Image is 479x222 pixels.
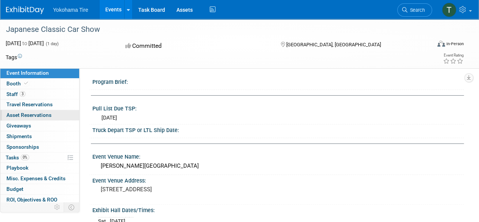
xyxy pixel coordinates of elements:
[20,91,25,97] span: 3
[443,54,463,57] div: Event Rating
[98,160,458,172] div: [PERSON_NAME][GEOGRAPHIC_DATA]
[6,54,22,61] td: Tags
[45,41,59,46] span: (1 day)
[0,99,79,110] a: Travel Reservations
[101,186,239,193] pre: [STREET_ADDRESS]
[6,197,57,203] span: ROI, Objectives & ROO
[0,131,79,142] a: Shipments
[0,121,79,131] a: Giveaways
[6,165,28,171] span: Playbook
[6,133,32,139] span: Shipments
[0,153,79,163] a: Tasks0%
[0,89,79,99] a: Staff3
[92,124,464,134] div: Truck Depart TSP or LTL Ship Date:
[6,186,23,192] span: Budget
[92,205,464,214] div: Exhibit Hall Dates/Times:
[6,112,51,118] span: Asset Reservations
[0,163,79,173] a: Playbook
[437,41,445,47] img: Format-Inperson.png
[442,3,456,17] img: Tyler Martin
[6,40,44,46] span: [DATE] [DATE]
[21,40,28,46] span: to
[3,23,425,36] div: Japanese Classic Car Show
[24,81,28,85] i: Booth reservation complete
[0,68,79,78] a: Event Information
[6,6,44,14] img: ExhibitDay
[0,195,79,205] a: ROI, Objectives & ROO
[92,103,464,112] div: Pull List Due TSP:
[0,184,79,194] a: Budget
[6,80,30,87] span: Booth
[92,175,464,184] div: Event Venue Address:
[64,202,80,212] td: Toggle Event Tabs
[92,76,464,86] div: Program Brief:
[6,101,53,107] span: Travel Reservations
[446,41,464,47] div: In-Person
[21,154,29,160] span: 0%
[51,202,64,212] td: Personalize Event Tab Strip
[0,142,79,152] a: Sponsorships
[101,115,117,121] span: [DATE]
[53,7,88,13] span: Yokohama Tire
[397,3,432,17] a: Search
[0,110,79,120] a: Asset Reservations
[6,175,66,181] span: Misc. Expenses & Credits
[123,39,268,53] div: Committed
[92,151,464,161] div: Event Venue Name:
[0,173,79,184] a: Misc. Expenses & Credits
[0,79,79,89] a: Booth
[6,154,29,161] span: Tasks
[6,91,25,97] span: Staff
[286,42,381,47] span: [GEOGRAPHIC_DATA], [GEOGRAPHIC_DATA]
[397,39,464,51] div: Event Format
[6,123,31,129] span: Giveaways
[407,7,425,13] span: Search
[6,70,49,76] span: Event Information
[6,144,39,150] span: Sponsorships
